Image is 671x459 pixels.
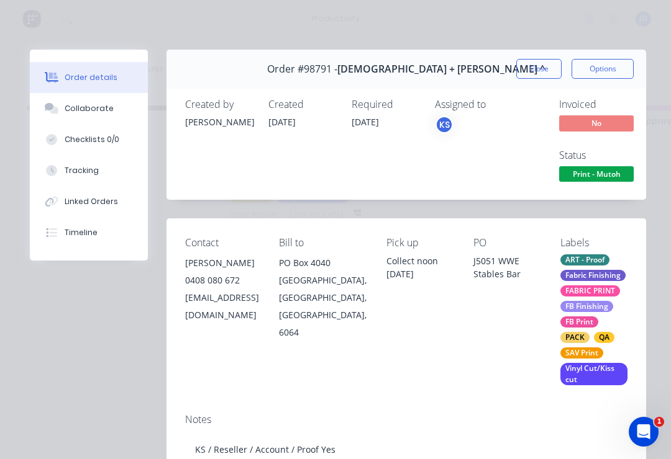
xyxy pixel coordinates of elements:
[185,237,259,249] div: Contact
[30,217,148,248] button: Timeline
[185,272,259,289] div: 0408 080 672
[559,166,634,182] span: Print - Mutoh
[65,196,118,207] div: Linked Orders
[386,254,454,280] div: Collect noon [DATE]
[473,237,541,249] div: PO
[654,417,664,427] span: 1
[559,99,652,110] div: Invoiced
[268,99,337,110] div: Created
[559,166,634,185] button: Print - Mutoh
[560,347,603,359] div: SAV Print
[185,414,628,426] div: Notes
[30,186,148,217] button: Linked Orders
[30,155,148,186] button: Tracking
[560,254,609,265] div: ART - Proof
[560,332,590,343] div: PACK
[65,134,119,145] div: Checklists 0/0
[594,332,614,343] div: QA
[279,254,367,341] div: PO Box 4040[GEOGRAPHIC_DATA], [GEOGRAPHIC_DATA], [GEOGRAPHIC_DATA], 6064
[435,99,559,110] div: Assigned to
[279,254,367,272] div: PO Box 4040
[560,285,620,296] div: FABRIC PRINT
[65,227,98,238] div: Timeline
[30,124,148,155] button: Checklists 0/0
[279,272,367,341] div: [GEOGRAPHIC_DATA], [GEOGRAPHIC_DATA], [GEOGRAPHIC_DATA], 6064
[30,93,148,124] button: Collaborate
[185,99,253,110] div: Created by
[337,63,545,75] span: [DEMOGRAPHIC_DATA] + [PERSON_NAME] ^
[279,237,367,249] div: Bill to
[65,103,114,114] div: Collaborate
[572,59,634,79] button: Options
[65,72,117,83] div: Order details
[185,115,253,128] div: [PERSON_NAME]
[560,301,613,312] div: FB Finishing
[185,254,259,324] div: [PERSON_NAME]0408 080 672[EMAIL_ADDRESS][DOMAIN_NAME]
[267,63,337,75] span: Order #98791 -
[473,254,541,280] div: J5051 WWE Stables Bar
[435,115,454,134] button: KS
[268,116,296,128] span: [DATE]
[560,270,626,281] div: Fabric Finishing
[30,62,148,93] button: Order details
[560,363,628,385] div: Vinyl Cut/Kiss cut
[352,99,420,110] div: Required
[386,237,454,249] div: Pick up
[629,417,659,447] iframe: Intercom live chat
[352,116,379,128] span: [DATE]
[560,316,598,328] div: FB Print
[559,115,634,131] span: No
[185,289,259,324] div: [EMAIL_ADDRESS][DOMAIN_NAME]
[185,254,259,272] div: [PERSON_NAME]
[560,237,628,249] div: Labels
[65,165,99,176] div: Tracking
[559,149,652,161] div: Status
[516,59,562,79] button: Close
